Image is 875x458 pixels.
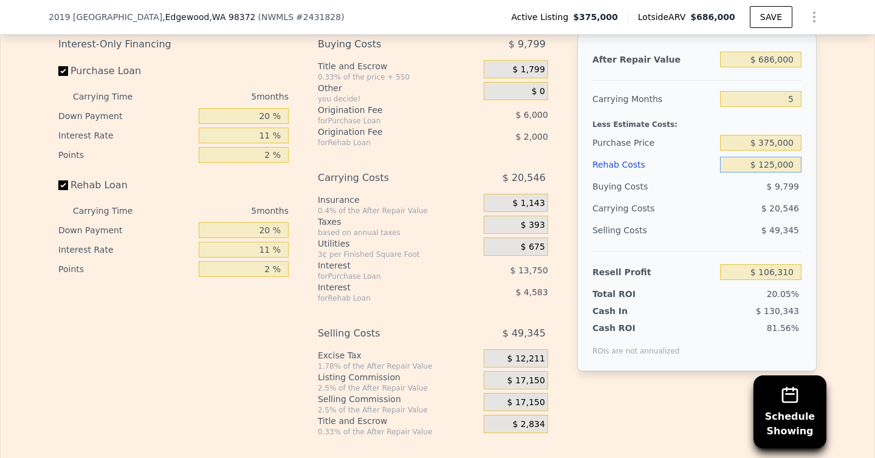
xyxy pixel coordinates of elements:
[507,375,545,386] span: $ 17,150
[318,206,479,216] div: 0.4% of the After Repair Value
[592,110,801,132] div: Less Estimate Costs:
[318,167,453,189] div: Carrying Costs
[318,60,479,72] div: Title and Escrow
[515,287,547,297] span: $ 4,583
[261,12,293,22] span: NWMLS
[318,349,479,361] div: Excise Tax
[58,145,194,165] div: Points
[511,11,573,23] span: Active Listing
[318,323,453,344] div: Selling Costs
[58,66,68,76] input: Purchase Loan
[318,104,453,116] div: Origination Fee
[318,116,453,126] div: for Purchase Loan
[592,305,668,317] div: Cash In
[512,198,544,209] span: $ 1,143
[318,228,479,238] div: based on annual taxes
[512,64,544,75] span: $ 1,799
[690,12,735,22] span: $686,000
[58,259,194,279] div: Points
[318,293,453,303] div: for Rehab Loan
[592,261,715,283] div: Resell Profit
[157,201,289,220] div: 5 months
[318,33,453,55] div: Buying Costs
[592,176,715,197] div: Buying Costs
[58,174,194,196] label: Rehab Loan
[503,323,546,344] span: $ 49,345
[318,72,479,82] div: 0.33% of the price + 550
[318,250,479,259] div: 3¢ per Finished Square Foot
[58,33,289,55] div: Interest-Only Financing
[318,427,479,437] div: 0.33% of the After Repair Value
[318,259,453,272] div: Interest
[767,323,799,333] span: 81.56%
[592,322,680,334] div: Cash ROI
[510,265,548,275] span: $ 13,750
[521,242,545,253] span: $ 675
[318,393,479,405] div: Selling Commission
[58,106,194,126] div: Down Payment
[157,87,289,106] div: 5 months
[318,281,453,293] div: Interest
[592,334,680,356] div: ROIs are not annualized
[58,240,194,259] div: Interest Rate
[592,288,668,300] div: Total ROI
[58,180,68,190] input: Rehab Loan
[318,238,479,250] div: Utilities
[507,354,545,364] span: $ 12,211
[753,375,826,448] button: ScheduleShowing
[761,225,799,235] span: $ 49,345
[318,194,479,206] div: Insurance
[507,397,545,408] span: $ 17,150
[258,11,345,23] div: ( )
[162,11,255,23] span: , Edgewood
[592,154,715,176] div: Rehab Costs
[209,12,255,22] span: , WA 98372
[515,110,547,120] span: $ 6,000
[767,182,799,191] span: $ 9,799
[73,201,152,220] div: Carrying Time
[58,126,194,145] div: Interest Rate
[573,11,618,23] span: $375,000
[318,138,453,148] div: for Rehab Loan
[318,272,453,281] div: for Purchase Loan
[318,361,479,371] div: 1.78% of the After Repair Value
[767,289,799,299] span: 20.05%
[318,126,453,138] div: Origination Fee
[761,203,799,213] span: $ 20,546
[750,6,792,28] button: SAVE
[521,220,545,231] span: $ 393
[503,167,546,189] span: $ 20,546
[58,60,194,82] label: Purchase Loan
[802,5,826,29] button: Show Options
[515,132,547,142] span: $ 2,000
[592,49,715,70] div: After Repair Value
[509,33,546,55] span: $ 9,799
[756,306,799,316] span: $ 130,343
[318,405,479,415] div: 2.5% of the After Repair Value
[318,383,479,393] div: 2.5% of the After Repair Value
[318,415,479,427] div: Title and Escrow
[58,220,194,240] div: Down Payment
[592,132,715,154] div: Purchase Price
[318,371,479,383] div: Listing Commission
[296,12,341,22] span: # 2431828
[318,94,479,104] div: you decide!
[592,88,715,110] div: Carrying Months
[49,11,162,23] span: 2019 [GEOGRAPHIC_DATA]
[638,11,690,23] span: Lotside ARV
[73,87,152,106] div: Carrying Time
[592,197,668,219] div: Carrying Costs
[532,86,545,97] span: $ 0
[318,82,479,94] div: Other
[512,419,544,430] span: $ 2,834
[318,216,479,228] div: Taxes
[592,219,715,241] div: Selling Costs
